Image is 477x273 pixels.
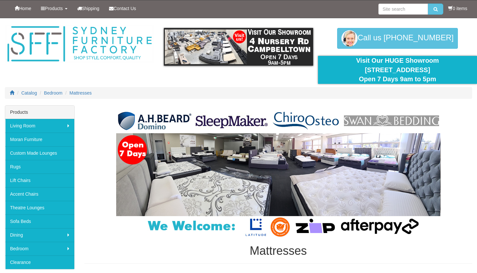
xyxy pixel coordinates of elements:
[114,6,136,11] span: Contact Us
[5,25,154,63] img: Sydney Furniture Factory
[5,201,74,214] a: Theatre Lounges
[5,255,74,269] a: Clearance
[378,4,428,15] input: Site search
[5,119,74,133] a: Living Room
[36,0,72,17] a: Products
[21,90,37,96] a: Catalog
[45,6,63,11] span: Products
[5,174,74,187] a: Lift Chairs
[448,5,467,12] li: 0 items
[10,0,36,17] a: Home
[5,133,74,146] a: Moran Furniture
[5,106,74,119] div: Products
[323,56,472,84] div: Visit Our HUGE Showroom [STREET_ADDRESS] Open 7 Days 9am to 5pm
[5,160,74,174] a: Rugs
[164,28,313,66] img: showroom.gif
[72,0,104,17] a: Shipping
[19,6,31,11] span: Home
[5,228,74,242] a: Dining
[116,109,441,238] img: Mattresses
[69,90,92,96] a: Mattresses
[5,146,74,160] a: Custom Made Lounges
[104,0,141,17] a: Contact Us
[5,214,74,228] a: Sofa Beds
[82,6,100,11] span: Shipping
[5,242,74,255] a: Bedroom
[44,90,63,96] a: Bedroom
[84,244,472,257] h1: Mattresses
[5,187,74,201] a: Accent Chairs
